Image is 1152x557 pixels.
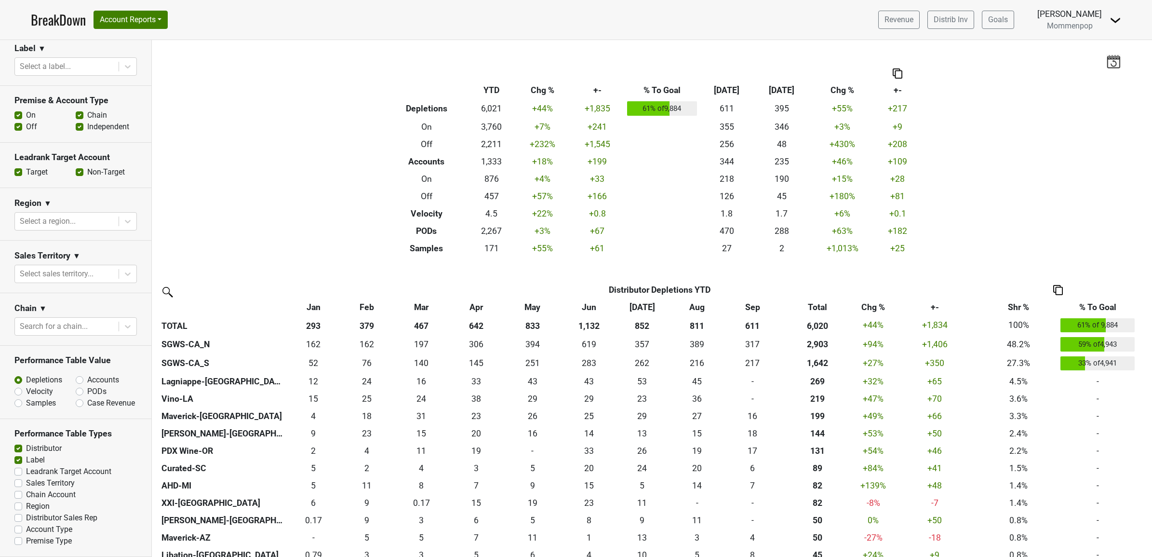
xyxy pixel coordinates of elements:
td: +63 % [809,222,876,240]
td: 18.334 [340,408,394,425]
th: SGWS-CA_N [159,335,287,354]
label: Depletions [26,374,62,386]
td: 43.351 [562,373,616,390]
td: 162.203 [287,335,340,354]
td: 48 [754,136,809,153]
td: +94 % [856,335,891,354]
td: +15 % [809,170,876,188]
div: 29 [564,393,613,405]
td: +25 [876,240,920,257]
td: - [1058,390,1137,408]
th: Aug: activate to sort column ascending [669,299,725,316]
td: +22 % [515,205,570,222]
th: 811 [669,316,725,335]
label: Region [26,501,50,512]
div: 199 [782,410,853,422]
a: BreakDown [31,10,86,30]
div: 162 [343,338,391,351]
td: +55 % [809,99,876,118]
td: 282.533 [562,354,616,373]
div: 29 [618,410,667,422]
div: 9 [289,427,338,440]
td: 100% [979,316,1058,335]
label: Off [26,121,37,133]
th: 2903.338 [780,335,856,354]
label: Samples [26,397,56,409]
div: 38 [452,393,500,405]
div: 14 [564,427,613,440]
th: Velocity [385,205,469,222]
td: 25.039 [340,390,394,408]
div: 23 [452,410,500,422]
td: 256 [699,136,754,153]
th: Samples [385,240,469,257]
td: 0 [725,390,780,408]
td: +232 % [515,136,570,153]
td: 30.749 [393,408,449,425]
div: 25 [564,410,613,422]
label: PODs [87,386,107,397]
button: Account Reports [94,11,168,29]
th: Chg % [515,82,570,99]
img: Copy to clipboard [1053,285,1063,295]
td: +28 [876,170,920,188]
th: % To Goal [625,82,699,99]
td: 355 [699,118,754,136]
td: 1,333 [469,153,515,170]
th: Chg %: activate to sort column ascending [856,299,891,316]
td: 1.8 [699,205,754,222]
td: +53 % [856,425,891,442]
td: 15.326 [287,390,340,408]
div: +70 [893,393,977,405]
a: Goals [982,11,1014,29]
td: +1,013 % [809,240,876,257]
td: 876 [469,170,515,188]
div: 52 [289,357,338,369]
td: 27 [699,240,754,257]
span: Mommenpop [1047,21,1093,30]
td: 145.241 [449,354,503,373]
td: 395 [754,99,809,118]
div: +66 [893,410,977,422]
td: 42.651 [503,373,562,390]
td: 15.383 [669,425,725,442]
td: +9 [876,118,920,136]
div: 217 [728,357,777,369]
td: +208 [876,136,920,153]
td: +61 [570,240,625,257]
label: Non-Target [87,166,125,178]
th: 6,020 [780,316,856,335]
label: Premise Type [26,535,72,547]
th: On [385,118,469,136]
span: +44% [863,320,884,330]
td: +180 % [809,188,876,205]
div: 25 [343,393,391,405]
div: - [728,375,777,388]
th: +-: activate to sort column ascending [891,299,979,316]
div: 76 [343,357,391,369]
img: Copy to clipboard [893,68,902,79]
td: 0 [725,373,780,390]
td: 3.6% [979,390,1058,408]
h3: Sales Territory [14,251,70,261]
td: +18 % [515,153,570,170]
div: 15 [671,427,723,440]
th: Mar: activate to sort column ascending [393,299,449,316]
td: +1,545 [570,136,625,153]
div: 283 [564,357,613,369]
td: +199 [570,153,625,170]
th: Jun: activate to sort column ascending [562,299,616,316]
td: +55 % [515,240,570,257]
td: 2,211 [469,136,515,153]
h3: Leadrank Target Account [14,152,137,163]
td: +57 % [515,188,570,205]
th: 467 [393,316,449,335]
div: 12 [289,375,338,388]
div: [PERSON_NAME] [1037,8,1102,20]
td: 22.789 [616,390,669,408]
td: 288 [754,222,809,240]
td: 393.524 [503,335,562,354]
div: 23 [618,393,667,405]
td: 2.4% [979,425,1058,442]
td: 235 [754,153,809,170]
